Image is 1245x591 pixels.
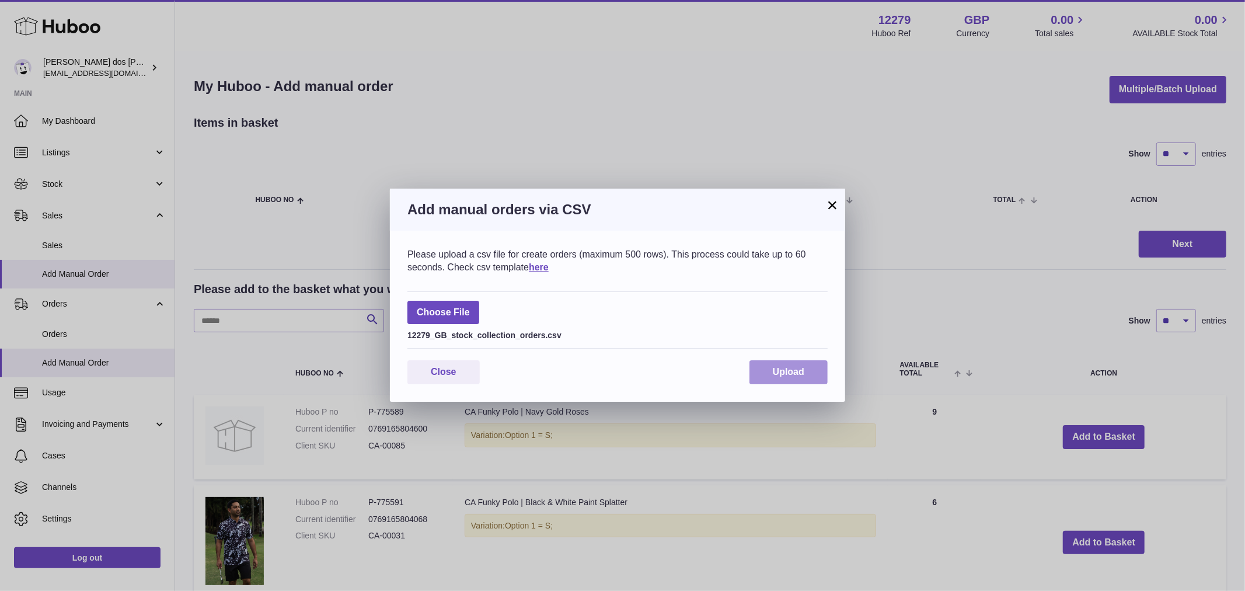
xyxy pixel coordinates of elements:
button: Upload [749,360,828,384]
div: Please upload a csv file for create orders (maximum 500 rows). This process could take up to 60 s... [407,248,828,273]
a: here [529,262,549,272]
button: × [825,198,839,212]
span: Close [431,367,456,377]
span: Choose File [407,301,479,325]
span: Upload [773,367,804,377]
h3: Add manual orders via CSV [407,200,828,219]
div: 12279_GB_stock_collection_orders.csv [407,327,828,341]
button: Close [407,360,480,384]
